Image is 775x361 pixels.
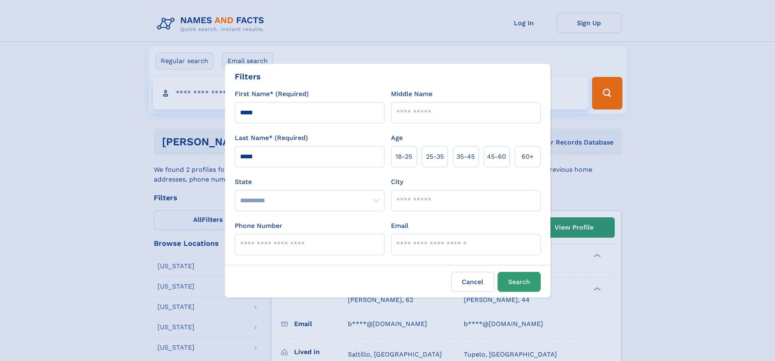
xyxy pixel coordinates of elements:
label: First Name* (Required) [235,89,309,99]
span: 25‑35 [426,152,444,162]
label: Cancel [451,272,494,292]
span: 18‑25 [395,152,412,162]
label: Email [391,221,408,231]
label: State [235,177,384,187]
button: Search [498,272,541,292]
label: Middle Name [391,89,432,99]
span: 45‑60 [487,152,506,162]
span: 35‑45 [456,152,475,162]
label: Age [391,133,403,143]
label: Last Name* (Required) [235,133,308,143]
label: Phone Number [235,221,282,231]
div: Filters [235,70,261,83]
label: City [391,177,403,187]
span: 60+ [522,152,534,162]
